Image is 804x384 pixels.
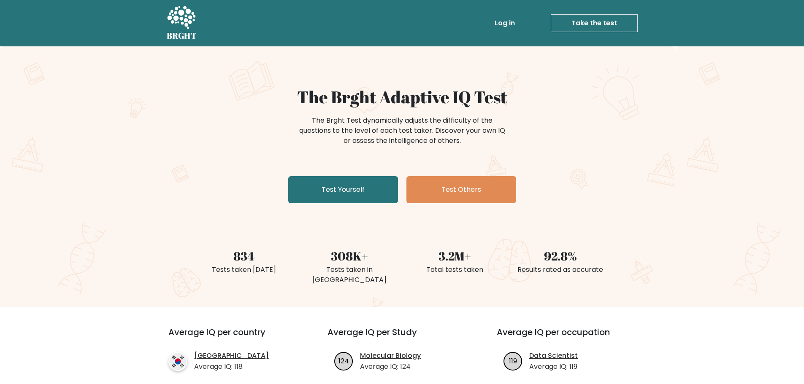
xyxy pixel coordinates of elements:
[407,247,503,265] div: 3.2M+
[168,327,297,347] h3: Average IQ per country
[360,362,421,372] p: Average IQ: 124
[513,265,608,275] div: Results rated as accurate
[338,356,349,365] text: 124
[194,362,269,372] p: Average IQ: 118
[288,176,398,203] a: Test Yourself
[196,265,292,275] div: Tests taken [DATE]
[167,3,197,43] a: BRGHT
[302,247,397,265] div: 308K+
[529,351,578,361] a: Data Scientist
[194,351,269,361] a: [GEOGRAPHIC_DATA]
[407,265,503,275] div: Total tests taken
[167,31,197,41] h5: BRGHT
[406,176,516,203] a: Test Others
[302,265,397,285] div: Tests taken in [GEOGRAPHIC_DATA]
[509,356,517,365] text: 119
[551,14,638,32] a: Take the test
[360,351,421,361] a: Molecular Biology
[328,327,476,347] h3: Average IQ per Study
[491,15,518,32] a: Log in
[168,352,187,371] img: country
[497,327,646,347] h3: Average IQ per occupation
[196,247,292,265] div: 834
[196,87,608,107] h1: The Brght Adaptive IQ Test
[529,362,578,372] p: Average IQ: 119
[513,247,608,265] div: 92.8%
[297,115,508,146] div: The Brght Test dynamically adjusts the difficulty of the questions to the level of each test take...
